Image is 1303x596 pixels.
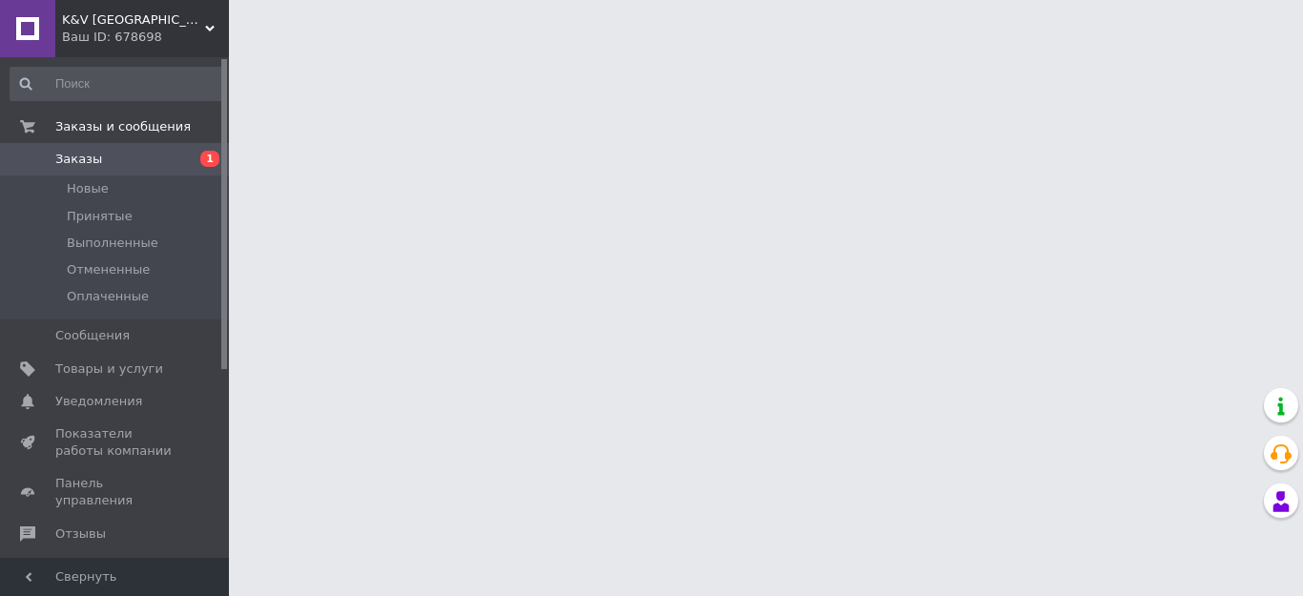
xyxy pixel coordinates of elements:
span: K&V UKRAINE [62,11,205,29]
span: Принятые [67,208,133,225]
input: Поиск [10,67,225,101]
span: Заказы и сообщения [55,118,191,135]
span: Заказы [55,151,102,168]
span: Отмененные [67,261,150,278]
div: Ваш ID: 678698 [62,29,229,46]
span: Уведомления [55,393,142,410]
span: Оплаченные [67,288,149,305]
span: Новые [67,180,109,197]
span: Выполненные [67,235,158,252]
span: 1 [200,151,219,167]
span: Сообщения [55,327,130,344]
span: Товары и услуги [55,360,163,378]
span: Показатели работы компании [55,425,176,460]
span: Панель управления [55,475,176,509]
span: Отзывы [55,525,106,543]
